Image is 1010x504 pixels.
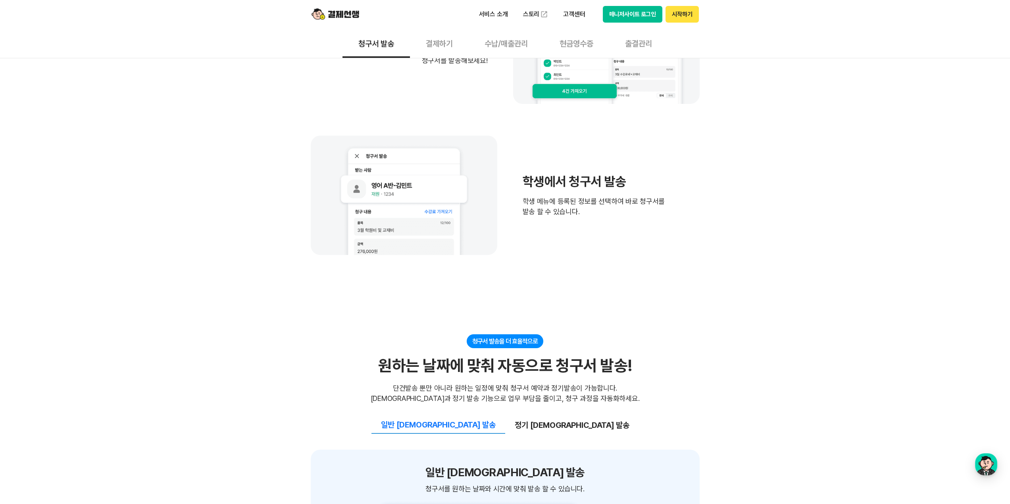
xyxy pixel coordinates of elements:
h3: 학생에서 청구서 발송 [523,174,665,189]
span: 홈 [25,263,30,270]
div: 청구서 발송을 더 효율적으로 [467,334,543,348]
div: 단건발송 뿐만 아니라 원하는 일정에 맞춰 청구서 예약과 정기발송이 가능합니다. [DEMOGRAPHIC_DATA]과 정기 발송 기능으로 업무 부담을 줄이고, 청구 과정을 자동화... [371,383,640,404]
p: 서비스 소개 [473,7,514,21]
button: 시작하기 [666,6,698,23]
img: 학생 관리 [311,136,497,255]
button: 출결관리 [609,29,668,58]
img: logo [312,7,359,22]
button: 결제하기 [410,29,469,58]
a: 대화 [52,251,102,271]
img: 외부 도메인 오픈 [540,10,548,18]
button: 현금영수증 [544,29,609,58]
a: 홈 [2,251,52,271]
span: 대화 [73,264,82,270]
button: 정기 [DEMOGRAPHIC_DATA] 발송 [505,417,639,433]
span: 청구서를 원하는 날짜와 시간에 맞춰 발송 할 수 있습니다. [425,484,584,494]
span: 학생 메뉴에 등록된 정보를 선택하여 바로 청구서를 발송 할 수 있습니다. [523,196,665,217]
h3: 일반 [DEMOGRAPHIC_DATA] 발송 [425,466,585,479]
div: 원하는 날짜에 맞춰 자동으로 청구서 발송! [378,356,631,375]
a: 설정 [102,251,152,271]
p: 고객센터 [558,7,591,21]
a: 스토리 [518,6,554,22]
button: 일반 [DEMOGRAPHIC_DATA] 발송 [371,416,505,434]
span: 설정 [123,263,132,270]
button: 청구서 발송 [342,29,410,58]
button: 매니저사이트 로그인 [603,6,663,23]
button: 수납/매출관리 [469,29,544,58]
